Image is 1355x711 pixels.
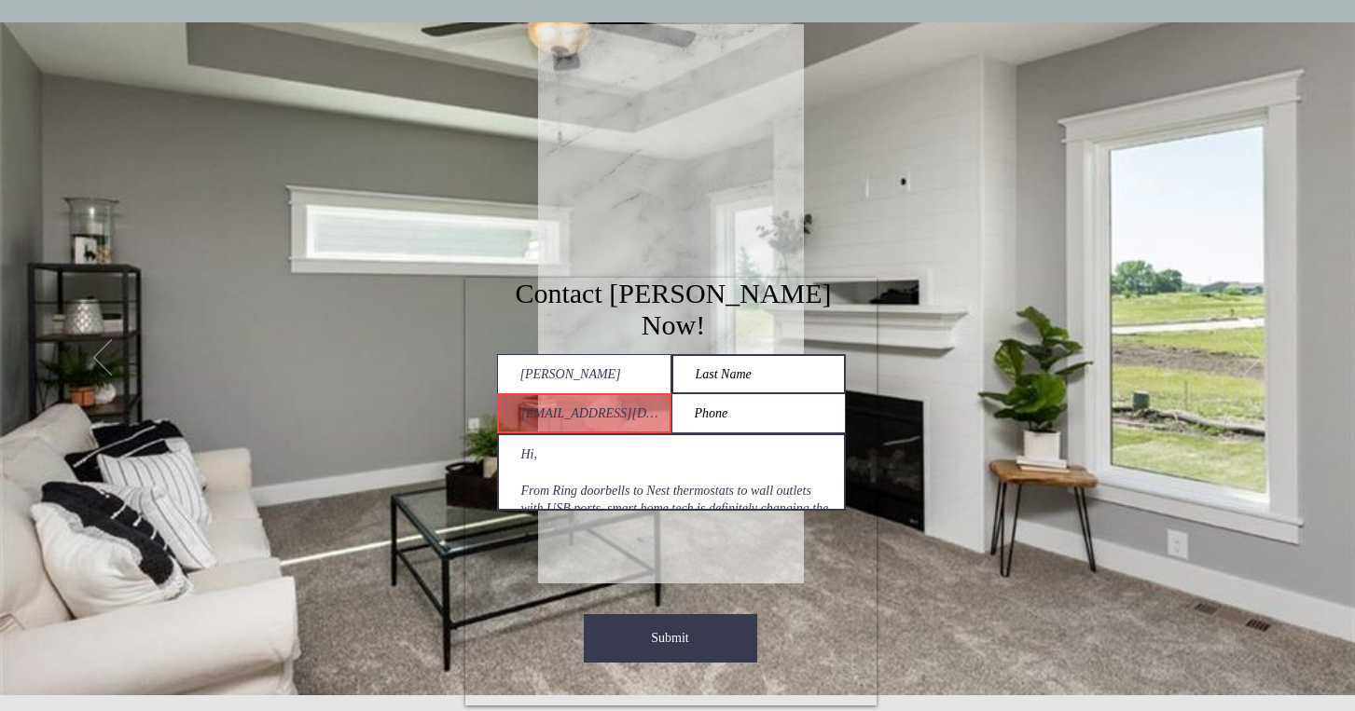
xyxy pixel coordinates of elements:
[584,614,757,663] button: Submit
[497,393,671,433] input: Email
[515,278,831,340] span: Contact [PERSON_NAME] Now!
[1243,339,1262,378] button: Next
[497,354,671,394] input: First Name
[538,24,804,583] div: content changes on hover
[651,629,688,648] span: Submit
[671,354,846,394] input: Last Name
[671,393,846,433] input: Phone
[93,339,112,378] button: Previous
[497,540,715,596] iframe: reCAPTCHA
[497,433,846,511] textarea: q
